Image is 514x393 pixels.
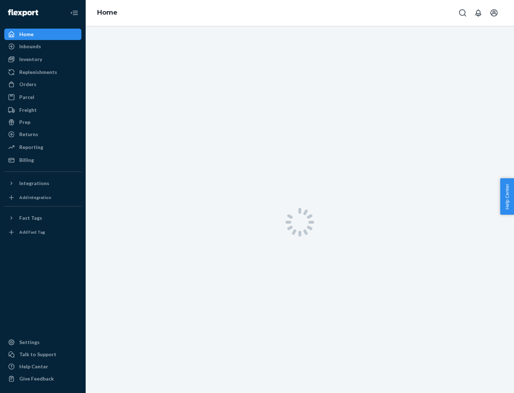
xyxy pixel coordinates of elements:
div: Integrations [19,180,49,187]
a: Home [97,9,117,16]
img: Flexport logo [8,9,38,16]
button: Integrations [4,178,81,189]
button: Close Navigation [67,6,81,20]
a: Orders [4,79,81,90]
div: Add Fast Tag [19,229,45,235]
a: Returns [4,129,81,140]
div: Returns [19,131,38,138]
div: Settings [19,339,40,346]
div: Reporting [19,144,43,151]
button: Fast Tags [4,212,81,224]
a: Inbounds [4,41,81,52]
a: Home [4,29,81,40]
div: Parcel [19,94,34,101]
ol: breadcrumbs [91,3,123,23]
a: Billing [4,154,81,166]
div: Replenishments [19,69,57,76]
div: Give Feedback [19,375,54,382]
a: Reporting [4,141,81,153]
a: Prep [4,116,81,128]
div: Fast Tags [19,214,42,222]
a: Parcel [4,91,81,103]
a: Freight [4,104,81,116]
div: Inbounds [19,43,41,50]
a: Add Fast Tag [4,227,81,238]
button: Help Center [500,178,514,215]
a: Add Integration [4,192,81,203]
button: Open Search Box [455,6,470,20]
div: Prep [19,119,30,126]
div: Talk to Support [19,351,56,358]
a: Help Center [4,361,81,372]
div: Add Integration [19,194,51,200]
a: Replenishments [4,66,81,78]
a: Settings [4,337,81,348]
button: Give Feedback [4,373,81,384]
div: Home [19,31,34,38]
div: Help Center [19,363,48,370]
a: Talk to Support [4,349,81,360]
a: Inventory [4,54,81,65]
div: Orders [19,81,36,88]
button: Open account menu [487,6,501,20]
button: Open notifications [471,6,485,20]
div: Billing [19,156,34,164]
div: Inventory [19,56,42,63]
div: Freight [19,106,37,114]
